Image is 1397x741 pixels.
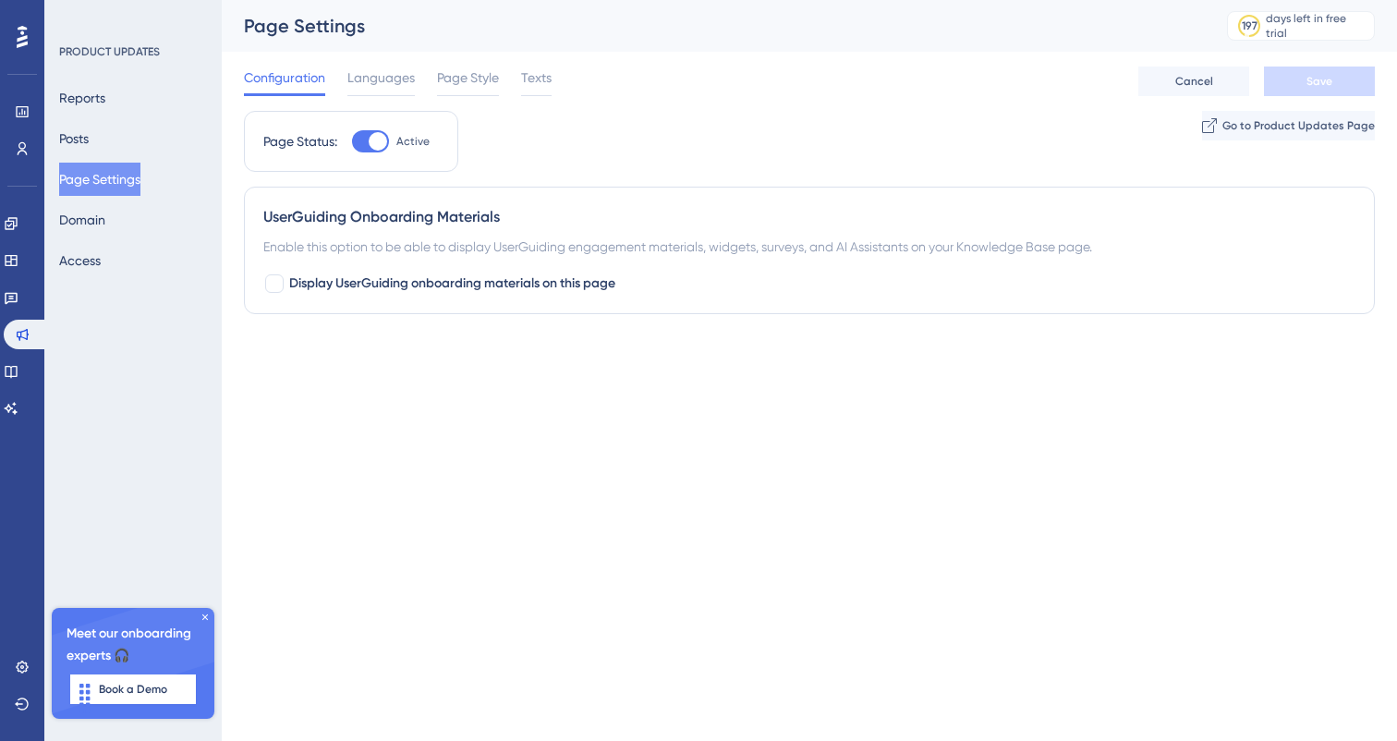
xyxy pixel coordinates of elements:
[396,134,430,149] span: Active
[59,163,140,196] button: Page Settings
[99,682,167,697] span: Book a Demo
[244,13,1181,39] div: Page Settings
[59,81,105,115] button: Reports
[521,67,552,89] span: Texts
[1175,74,1213,89] span: Cancel
[1266,11,1368,41] div: days left in free trial
[437,67,499,89] span: Page Style
[59,203,105,237] button: Domain
[1222,118,1375,133] span: Go to Product Updates Page
[1202,111,1375,140] button: Go to Product Updates Page
[263,206,1355,228] div: UserGuiding Onboarding Materials
[59,244,101,277] button: Access
[1319,668,1375,723] iframe: UserGuiding AI Assistant Launcher
[244,67,325,89] span: Configuration
[59,122,89,155] button: Posts
[347,67,415,89] span: Languages
[67,623,200,667] span: Meet our onboarding experts 🎧
[70,674,196,704] button: Book a Demo
[1138,67,1249,96] button: Cancel
[263,130,337,152] div: Page Status:
[1264,67,1375,96] button: Save
[1242,18,1257,33] div: 197
[289,273,615,295] span: Display UserGuiding onboarding materials on this page
[263,236,1355,258] div: Enable this option to be able to display UserGuiding engagement materials, widgets, surveys, and ...
[1306,74,1332,89] span: Save
[70,671,100,726] div: Drag
[59,44,160,59] div: PRODUCT UPDATES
